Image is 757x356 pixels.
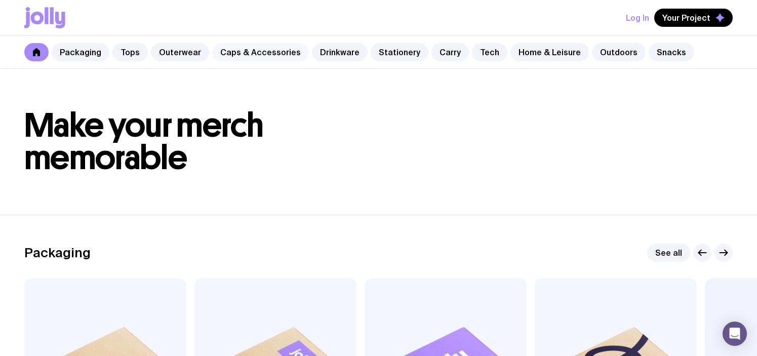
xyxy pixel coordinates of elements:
[662,13,710,23] span: Your Project
[52,43,109,61] a: Packaging
[626,9,649,27] button: Log In
[24,245,91,260] h2: Packaging
[592,43,646,61] a: Outdoors
[647,244,690,262] a: See all
[371,43,428,61] a: Stationery
[212,43,309,61] a: Caps & Accessories
[312,43,368,61] a: Drinkware
[151,43,209,61] a: Outerwear
[472,43,507,61] a: Tech
[723,322,747,346] div: Open Intercom Messenger
[649,43,694,61] a: Snacks
[654,9,733,27] button: Your Project
[24,105,264,178] span: Make your merch memorable
[431,43,469,61] a: Carry
[510,43,589,61] a: Home & Leisure
[112,43,148,61] a: Tops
